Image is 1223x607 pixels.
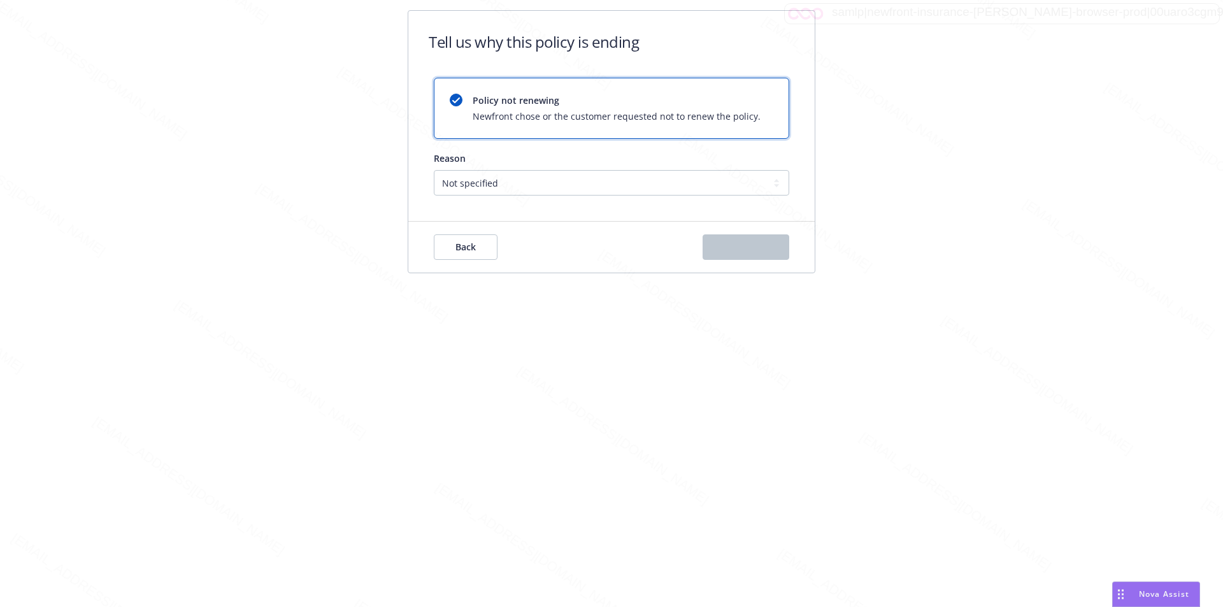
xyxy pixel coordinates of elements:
div: Drag to move [1113,582,1129,606]
span: Back [455,241,476,253]
span: Submit [731,241,762,253]
button: Back [434,234,497,260]
span: Reason [434,152,466,164]
h1: Tell us why this policy is ending [429,31,639,52]
button: Nova Assist [1112,582,1200,607]
span: Newfront chose or the customer requested not to renew the policy. [473,110,761,123]
span: Nova Assist [1139,589,1189,599]
span: Policy not renewing [473,94,761,107]
button: Submit [703,234,789,260]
